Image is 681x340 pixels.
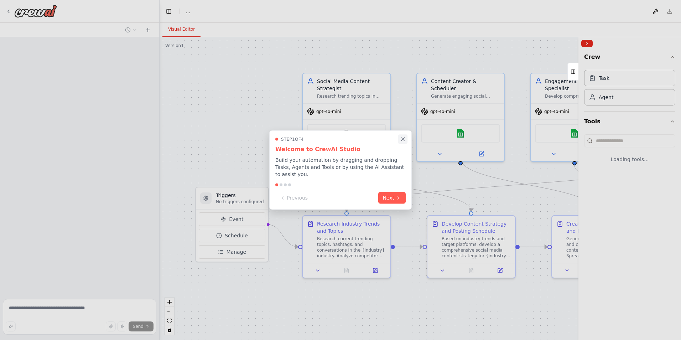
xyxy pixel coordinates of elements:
[275,145,406,154] h3: Welcome to CrewAI Studio
[164,6,174,16] button: Hide left sidebar
[281,136,304,142] span: Step 1 of 4
[378,192,406,204] button: Next
[398,134,407,144] button: Close walkthrough
[275,192,312,204] button: Previous
[275,156,406,178] p: Build your automation by dragging and dropping Tasks, Agents and Tools or by using the AI Assista...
